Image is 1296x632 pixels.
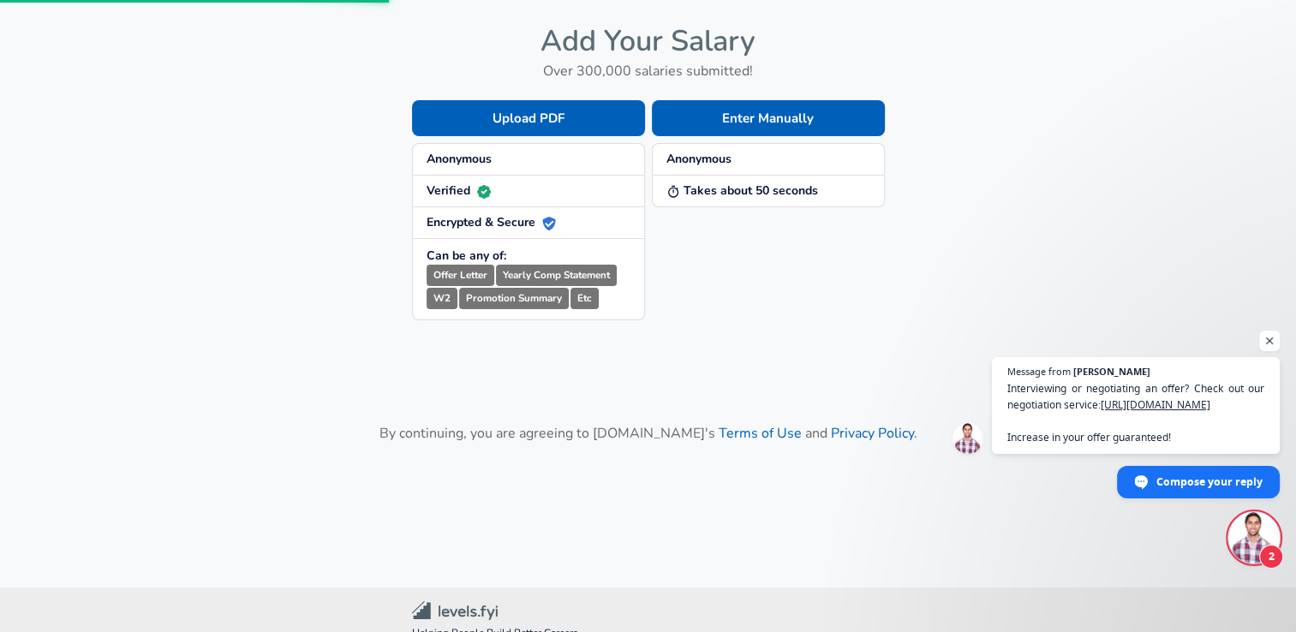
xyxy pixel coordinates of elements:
strong: Encrypted & Secure [427,214,556,230]
img: Levels.fyi Community [412,601,498,621]
span: [PERSON_NAME] [1073,367,1150,376]
a: Privacy Policy [831,424,914,443]
span: Message from [1007,367,1071,376]
strong: Takes about 50 seconds [666,182,818,199]
span: Interviewing or negotiating an offer? Check out our negotiation service: Increase in your offer g... [1007,380,1264,445]
strong: Anonymous [427,151,492,167]
h6: Over 300,000 salaries submitted! [412,59,885,83]
strong: Can be any of: [427,247,506,264]
button: Upload PDF [412,100,645,136]
small: Yearly Comp Statement [496,265,617,286]
a: Terms of Use [719,424,802,443]
small: Offer Letter [427,265,494,286]
span: 2 [1259,545,1283,569]
small: Promotion Summary [459,288,569,309]
strong: Verified [427,182,491,199]
strong: Anonymous [666,151,732,167]
span: Compose your reply [1156,467,1263,497]
small: Etc [570,288,599,309]
small: W2 [427,288,457,309]
h4: Add Your Salary [412,23,885,59]
button: Enter Manually [652,100,885,136]
div: Open chat [1228,512,1280,563]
